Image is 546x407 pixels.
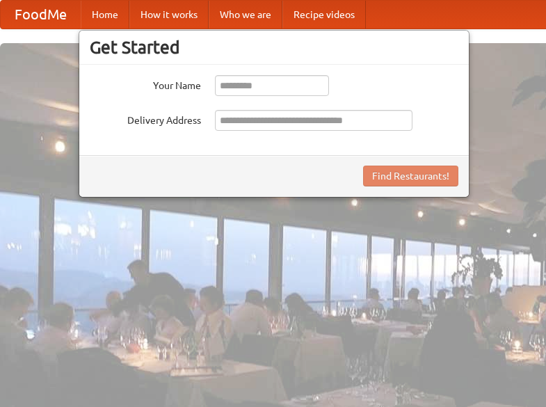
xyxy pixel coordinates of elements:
[90,75,201,93] label: Your Name
[282,1,366,29] a: Recipe videos
[1,1,81,29] a: FoodMe
[90,37,458,58] h3: Get Started
[209,1,282,29] a: Who we are
[90,110,201,127] label: Delivery Address
[81,1,129,29] a: Home
[129,1,209,29] a: How it works
[363,166,458,186] button: Find Restaurants!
